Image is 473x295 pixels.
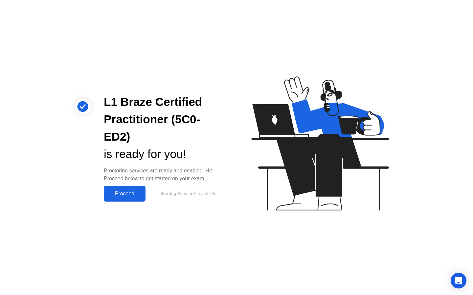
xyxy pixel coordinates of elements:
div: Proctoring services are ready and enabled. Hit Proceed below to get started on your exam. [104,167,226,183]
button: Proceed [104,186,146,202]
span: 9m and 59s [194,191,216,196]
div: is ready for you! [104,146,226,163]
div: Open Intercom Messenger [451,273,466,288]
button: Starting Exam in9m and 59s [149,187,226,200]
div: L1 Braze Certified Practitioner (5C0-ED2) [104,93,226,145]
div: Proceed [106,191,144,197]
